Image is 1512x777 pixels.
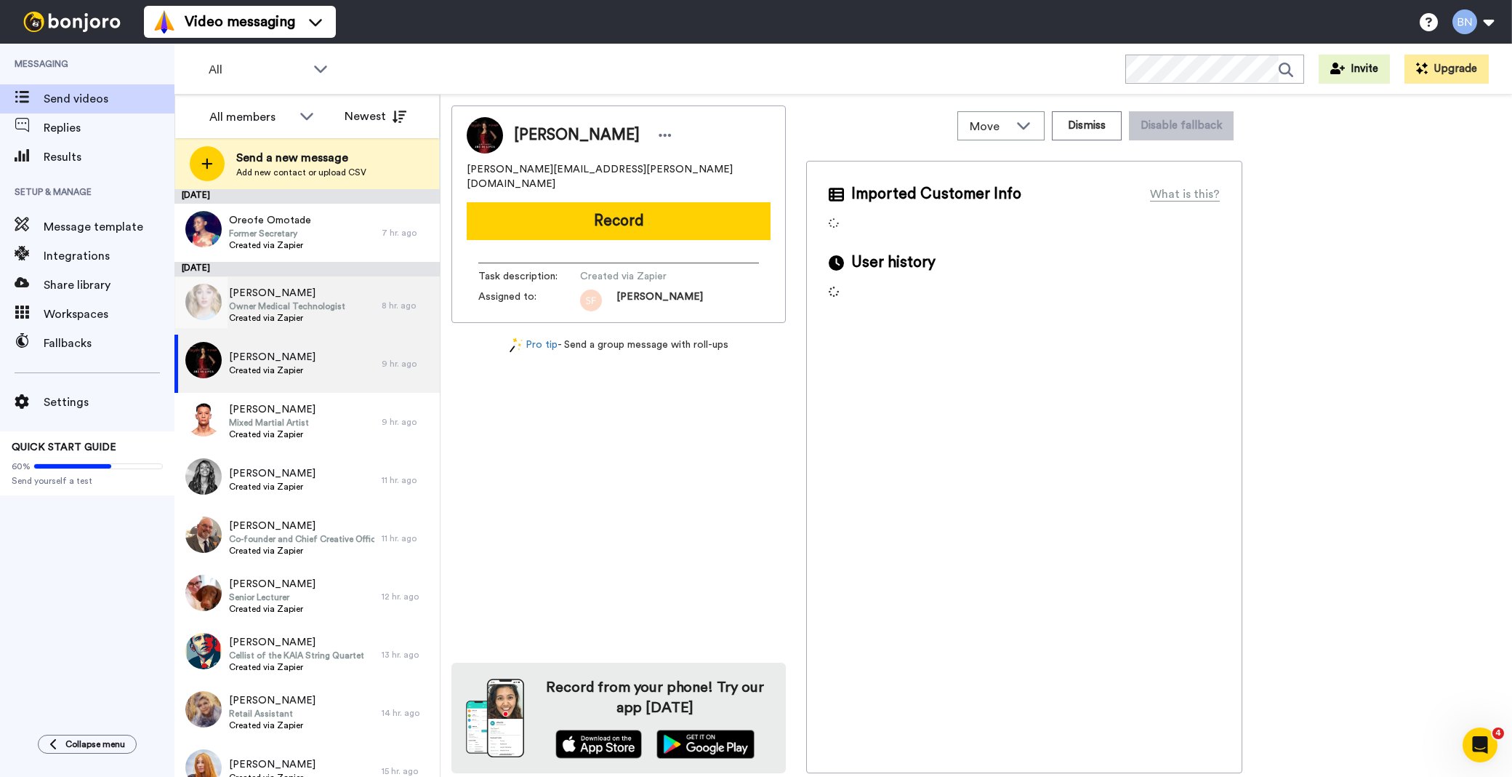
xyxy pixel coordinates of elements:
[44,394,174,411] span: Settings
[478,269,580,284] span: Task description :
[555,730,642,759] img: appstore
[466,679,524,757] img: download
[510,338,523,353] img: magic-wand.svg
[382,649,433,661] div: 13 hr. ago
[851,252,936,274] span: User history
[229,577,315,591] span: [PERSON_NAME]
[209,61,306,79] span: All
[616,290,703,311] span: [PERSON_NAME]
[1492,728,1504,739] span: 4
[334,102,417,131] button: Newest
[1463,728,1497,762] iframe: Intercom live chat
[44,218,174,236] span: Message template
[12,442,116,453] span: QUICK START GUIDE
[580,290,602,311] img: sf.png
[229,466,315,481] span: [PERSON_NAME]
[65,738,125,750] span: Collapse menu
[229,519,374,533] span: [PERSON_NAME]
[382,227,433,239] div: 7 hr. ago
[229,720,315,731] span: Created via Zapier
[174,189,440,204] div: [DATE]
[478,290,580,311] span: Assigned to:
[970,118,1009,135] span: Move
[185,211,222,247] img: 5d5ab2f4-2e19-41f3-be23-9a2dbf7543d8.jpg
[1319,55,1390,84] button: Invite
[1129,111,1234,140] button: Disable fallback
[185,400,222,437] img: 55377d19-033c-4388-8afb-5ff60d0846ef.jpg
[451,338,786,353] div: - Send a group message with roll-ups
[229,429,315,440] span: Created via Zapier
[580,269,718,284] span: Created via Zapier
[185,458,222,495] img: ef289ea0-1d7b-4aea-a0ac-bf2891b760d0.jpg
[185,12,295,32] span: Video messaging
[229,545,374,557] span: Created via Zapier
[1404,55,1489,84] button: Upgrade
[44,247,174,265] span: Integrations
[185,517,222,553] img: df76e0c0-cc36-4d4c-af57-8b3aeae3c9e4.jpg
[229,693,315,708] span: [PERSON_NAME]
[229,481,315,493] span: Created via Zapier
[44,276,174,294] span: Share library
[229,312,345,324] span: Created via Zapier
[44,119,174,137] span: Replies
[229,708,315,720] span: Retail Assistant
[229,603,315,615] span: Created via Zapier
[229,286,345,300] span: [PERSON_NAME]
[17,12,126,32] img: bj-logo-header-white.svg
[229,533,374,545] span: Co-founder and Chief Creative Officer
[1150,186,1220,203] div: What is this?
[510,338,558,353] a: Pro tip
[1052,111,1122,140] button: Dismiss
[229,635,364,650] span: [PERSON_NAME]
[236,167,366,178] span: Add new contact or upload CSV
[185,575,222,611] img: cb9d7ae2-4972-4f91-80df-7a160344b084.jpg
[229,350,315,364] span: [PERSON_NAME]
[229,239,311,251] span: Created via Zapier
[382,300,433,311] div: 8 hr. ago
[382,533,433,544] div: 11 hr. ago
[229,402,315,417] span: [PERSON_NAME]
[44,148,174,166] span: Results
[229,661,364,673] span: Created via Zapier
[382,474,433,486] div: 11 hr. ago
[174,262,440,276] div: [DATE]
[539,677,771,718] h4: Record from your phone! Try our app [DATE]
[185,633,222,669] img: 31e13b39-ea2c-444e-8e73-d1839f418439.png
[229,364,315,376] span: Created via Zapier
[229,300,345,312] span: Owner Medical Technologist
[229,228,311,239] span: Former Secretary
[153,10,176,33] img: vm-color.svg
[656,730,755,759] img: playstore
[185,342,222,378] img: abfc78c9-00bd-4c56-bc92-83f1528d5307.jpg
[185,691,222,728] img: 435cec1b-46f0-4250-b324-5a95e56d6b2e.jpg
[382,591,433,602] div: 12 hr. ago
[12,475,163,487] span: Send yourself a test
[382,707,433,719] div: 14 hr. ago
[514,124,640,146] span: [PERSON_NAME]
[382,765,433,777] div: 15 hr. ago
[229,650,364,661] span: Cellist of the KAIA String Quartet
[851,183,1021,205] span: Imported Customer Info
[382,358,433,370] div: 9 hr. ago
[467,202,771,240] button: Record
[44,335,174,352] span: Fallbacks
[229,213,311,228] span: Oreofe Omotade
[236,149,366,167] span: Send a new message
[382,416,433,428] div: 9 hr. ago
[44,90,174,108] span: Send videos
[467,162,771,191] span: [PERSON_NAME][EMAIL_ADDRESS][PERSON_NAME][DOMAIN_NAME]
[209,108,292,126] div: All members
[229,591,315,603] span: Senior Lecturer
[467,117,503,154] img: Image of Malgosia Gabor
[229,417,315,429] span: Mixed Martial Artist
[12,461,31,472] span: 60%
[44,306,174,323] span: Workspaces
[229,757,315,772] span: [PERSON_NAME]
[38,735,137,754] button: Collapse menu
